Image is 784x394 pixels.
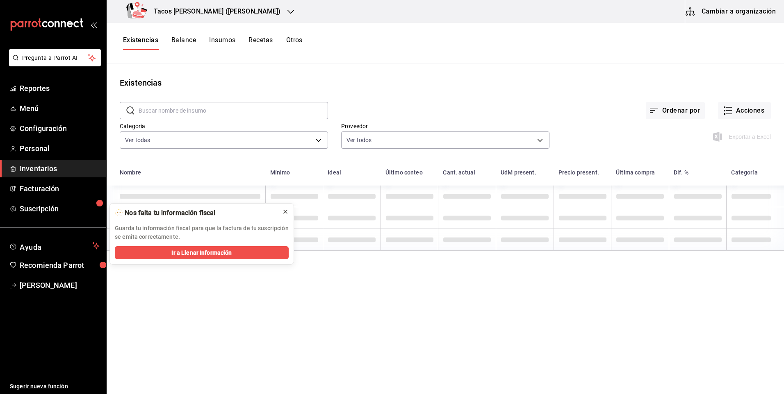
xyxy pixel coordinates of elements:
span: Ver todos [346,136,371,144]
label: Categoría [120,123,328,129]
button: Insumos [209,36,235,50]
button: Existencias [123,36,158,50]
div: Último conteo [385,169,423,176]
button: Ordenar por [646,102,705,119]
div: UdM present. [501,169,536,176]
button: Pregunta a Parrot AI [9,49,101,66]
h3: Tacos [PERSON_NAME] ([PERSON_NAME]) [147,7,281,16]
div: Cant. actual [443,169,475,176]
button: Recetas [248,36,273,50]
span: Pregunta a Parrot AI [22,54,88,62]
span: Suscripción [20,203,100,214]
span: Sugerir nueva función [10,382,100,391]
div: navigation tabs [123,36,303,50]
button: open_drawer_menu [90,21,97,28]
div: Categoría [731,169,757,176]
span: Configuración [20,123,100,134]
label: Proveedor [341,123,549,129]
div: Precio present. [558,169,599,176]
div: Dif. % [674,169,688,176]
div: Última compra [616,169,655,176]
button: Otros [286,36,303,50]
span: Recomienda Parrot [20,260,100,271]
span: Inventarios [20,163,100,174]
button: Ir a Llenar Información [115,246,289,259]
a: Pregunta a Parrot AI [6,59,101,68]
input: Buscar nombre de insumo [139,102,328,119]
span: Personal [20,143,100,154]
div: Existencias [120,77,162,89]
span: Reportes [20,83,100,94]
span: Ir a Llenar Información [171,249,232,257]
span: [PERSON_NAME] [20,280,100,291]
span: Facturación [20,183,100,194]
div: 🫥 Nos falta tu información fiscal [115,208,276,217]
div: Ideal [328,169,341,176]
span: Ayuda [20,241,89,251]
div: Mínimo [270,169,290,176]
div: Nombre [120,169,141,176]
button: Balance [171,36,196,50]
p: Guarda tu información fiscal para que la factura de tu suscripción se emita correctamente. [115,224,289,241]
span: Menú [20,103,100,114]
button: Acciones [718,102,771,119]
span: Ver todas [125,136,150,144]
